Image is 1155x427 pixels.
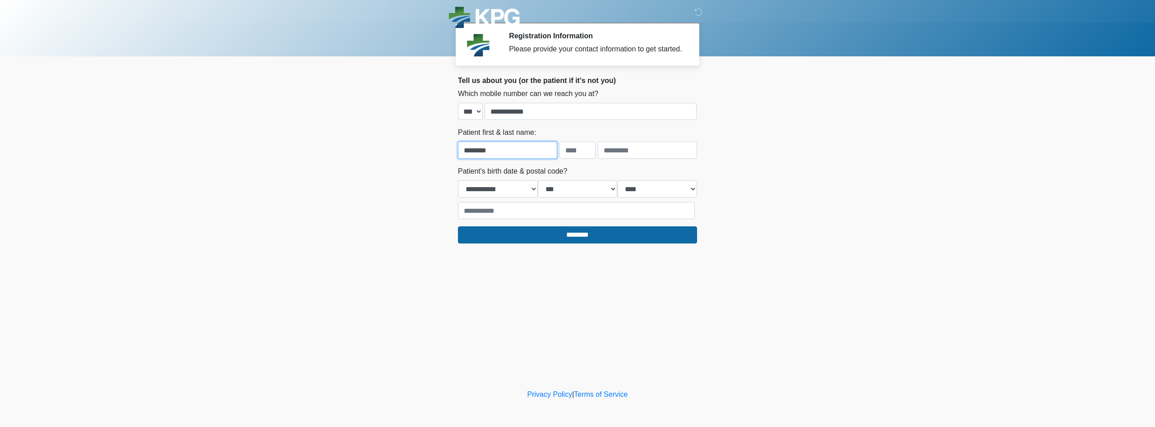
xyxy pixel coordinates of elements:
a: | [572,390,574,398]
label: Patient first & last name: [458,127,536,138]
div: Please provide your contact information to get started. [509,44,684,55]
a: Terms of Service [574,390,628,398]
a: Privacy Policy [527,390,573,398]
h2: Tell us about you (or the patient if it's not you) [458,76,697,85]
img: KPG Healthcare Logo [449,7,520,31]
img: Agent Avatar [465,32,492,59]
label: Which mobile number can we reach you at? [458,88,598,99]
label: Patient's birth date & postal code? [458,166,567,177]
